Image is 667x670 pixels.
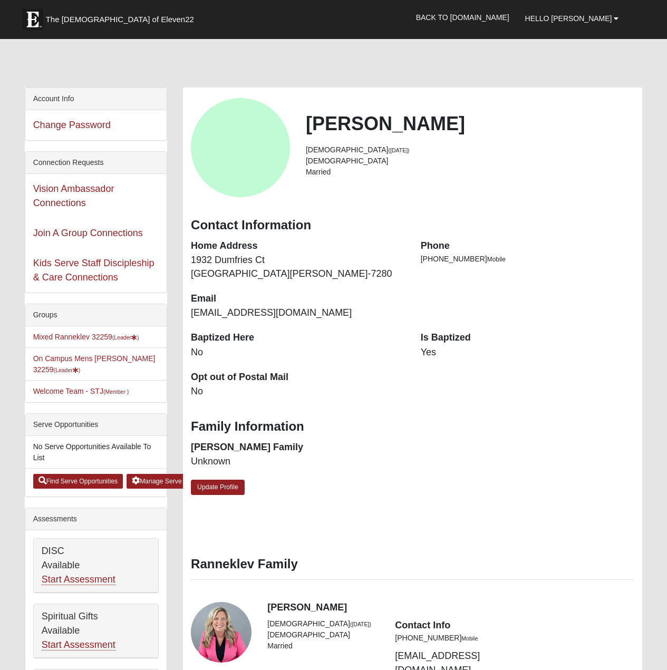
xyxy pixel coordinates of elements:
[46,14,194,25] span: The [DEMOGRAPHIC_DATA] of Eleven22
[395,620,450,630] strong: Contact Info
[461,635,478,642] small: Mobile
[191,441,405,454] dt: [PERSON_NAME] Family
[33,258,154,283] a: Kids Serve Staff Discipleship & Care Connections
[191,346,405,360] dd: No
[191,602,252,663] a: View Fullsize Photo
[33,120,111,130] a: Change Password
[34,604,158,658] div: Spiritual Gifts Available
[25,436,167,469] li: No Serve Opportunities Available To List
[267,602,634,614] h4: [PERSON_NAME]
[33,387,129,395] a: Welcome Team - STJ(Member )
[42,639,115,650] a: Start Assessment
[421,346,635,360] dd: Yes
[103,389,129,395] small: (Member )
[191,371,405,384] dt: Opt out of Postal Mail
[17,4,228,30] a: The [DEMOGRAPHIC_DATA] of Eleven22
[267,618,379,629] li: [DEMOGRAPHIC_DATA]
[25,508,167,530] div: Assessments
[127,474,227,489] a: Manage Serve Opportunities
[34,539,158,593] div: DISC Available
[389,147,410,153] small: ([DATE])
[191,385,405,399] dd: No
[191,455,405,469] dd: Unknown
[421,331,635,345] dt: Is Baptized
[25,414,167,436] div: Serve Opportunities
[350,621,371,627] small: ([DATE])
[487,256,506,263] span: Mobile
[112,334,139,341] small: (Leader )
[191,254,405,280] dd: 1932 Dumfries Ct [GEOGRAPHIC_DATA][PERSON_NAME]-7280
[191,557,634,572] h3: Ranneklev Family
[25,304,167,326] div: Groups
[33,474,123,489] a: Find Serve Opportunities
[306,156,634,167] li: [DEMOGRAPHIC_DATA]
[517,5,627,32] a: Hello [PERSON_NAME]
[191,419,634,434] h3: Family Information
[25,152,167,174] div: Connection Requests
[408,4,517,31] a: Back to [DOMAIN_NAME]
[42,574,115,585] a: Start Assessment
[22,9,43,30] img: Eleven22 logo
[25,88,167,110] div: Account Info
[267,640,379,652] li: Married
[54,367,81,373] small: (Leader )
[421,254,635,265] li: [PHONE_NUMBER]
[191,480,245,495] a: Update Profile
[191,98,290,197] a: View Fullsize Photo
[525,14,612,23] span: Hello [PERSON_NAME]
[191,306,405,320] dd: [EMAIL_ADDRESS][DOMAIN_NAME]
[191,292,405,306] dt: Email
[267,629,379,640] li: [DEMOGRAPHIC_DATA]
[421,239,635,253] dt: Phone
[191,239,405,253] dt: Home Address
[33,228,143,238] a: Join A Group Connections
[191,218,634,233] h3: Contact Information
[33,333,139,341] a: Mixed Ranneklev 32259(Leader)
[306,144,634,156] li: [DEMOGRAPHIC_DATA]
[191,331,405,345] dt: Baptized Here
[306,112,634,135] h2: [PERSON_NAME]
[395,633,507,644] li: [PHONE_NUMBER]
[306,167,634,178] li: Married
[33,354,156,374] a: On Campus Mens [PERSON_NAME] 32259(Leader)
[33,183,114,208] a: Vision Ambassador Connections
